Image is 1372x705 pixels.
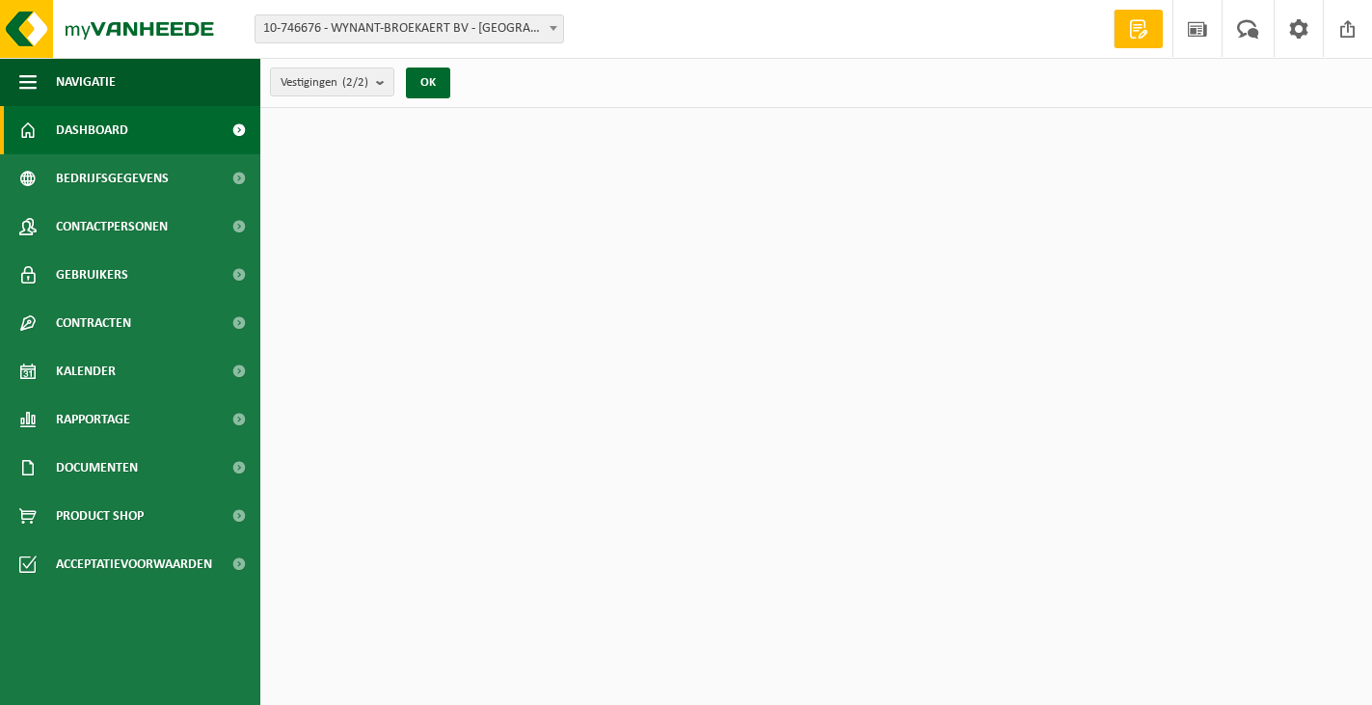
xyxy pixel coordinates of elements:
span: Acceptatievoorwaarden [56,540,212,588]
span: Documenten [56,444,138,492]
count: (2/2) [342,76,368,89]
button: Vestigingen(2/2) [270,68,394,96]
span: Navigatie [56,58,116,106]
span: Product Shop [56,492,144,540]
span: Contactpersonen [56,203,168,251]
span: 10-746676 - WYNANT-BROEKAERT BV - KORTRIJK [256,15,563,42]
span: 10-746676 - WYNANT-BROEKAERT BV - KORTRIJK [255,14,564,43]
span: Dashboard [56,106,128,154]
button: OK [406,68,450,98]
span: Contracten [56,299,131,347]
span: Vestigingen [281,68,368,97]
span: Kalender [56,347,116,395]
span: Rapportage [56,395,130,444]
span: Gebruikers [56,251,128,299]
span: Bedrijfsgegevens [56,154,169,203]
